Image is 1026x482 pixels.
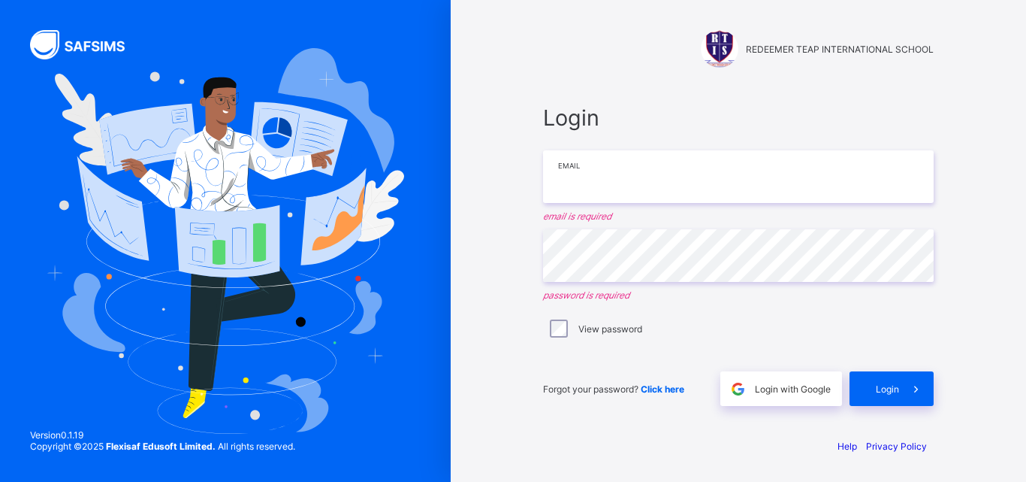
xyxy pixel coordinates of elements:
[746,44,934,55] span: REDEEMER TEAP INTERNATIONAL SCHOOL
[543,105,934,131] span: Login
[47,48,404,433] img: Hero Image
[729,380,747,398] img: google.396cfc9801f0270233282035f929180a.svg
[30,441,295,452] span: Copyright © 2025 All rights reserved.
[876,383,899,395] span: Login
[543,290,934,301] em: password is required
[755,383,831,395] span: Login with Google
[30,30,143,59] img: SAFSIMS Logo
[641,383,684,395] a: Click here
[106,441,216,452] strong: Flexisaf Edusoft Limited.
[837,441,857,452] a: Help
[578,323,642,335] label: View password
[543,211,934,222] em: email is required
[30,429,295,441] span: Version 0.1.19
[866,441,927,452] a: Privacy Policy
[543,383,684,395] span: Forgot your password?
